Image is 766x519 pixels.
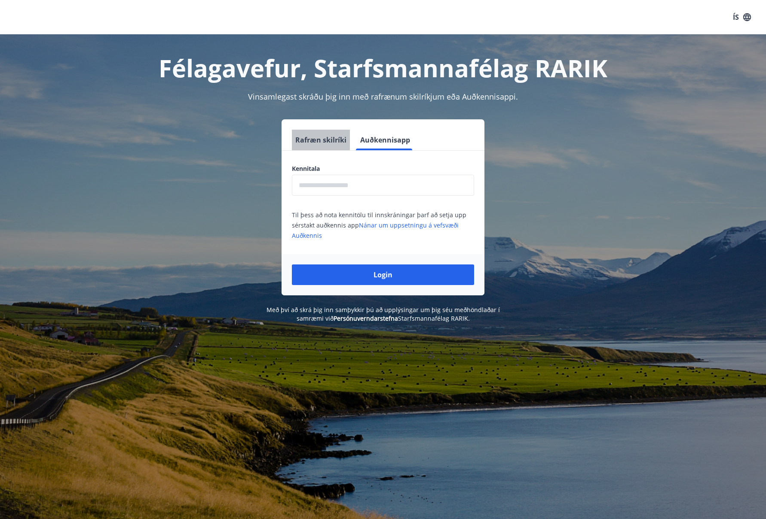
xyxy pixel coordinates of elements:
[357,130,414,150] button: Auðkennisapp
[728,9,756,25] button: ÍS
[84,52,682,84] h1: Félagavefur, Starfsmannafélag RARIK
[292,130,350,150] button: Rafræn skilríki
[292,221,459,240] a: Nánar um uppsetningu á vefsvæði Auðkennis
[292,264,474,285] button: Login
[292,211,466,240] span: Til þess að nota kennitölu til innskráningar þarf að setja upp sérstakt auðkennis app
[334,314,398,322] a: Persónuverndarstefna
[248,91,518,102] span: Vinsamlegast skráðu þig inn með rafrænum skilríkjum eða Auðkennisappi.
[292,164,474,173] label: Kennitala
[267,306,500,322] span: Með því að skrá þig inn samþykkir þú að upplýsingar um þig séu meðhöndlaðar í samræmi við Starfsm...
